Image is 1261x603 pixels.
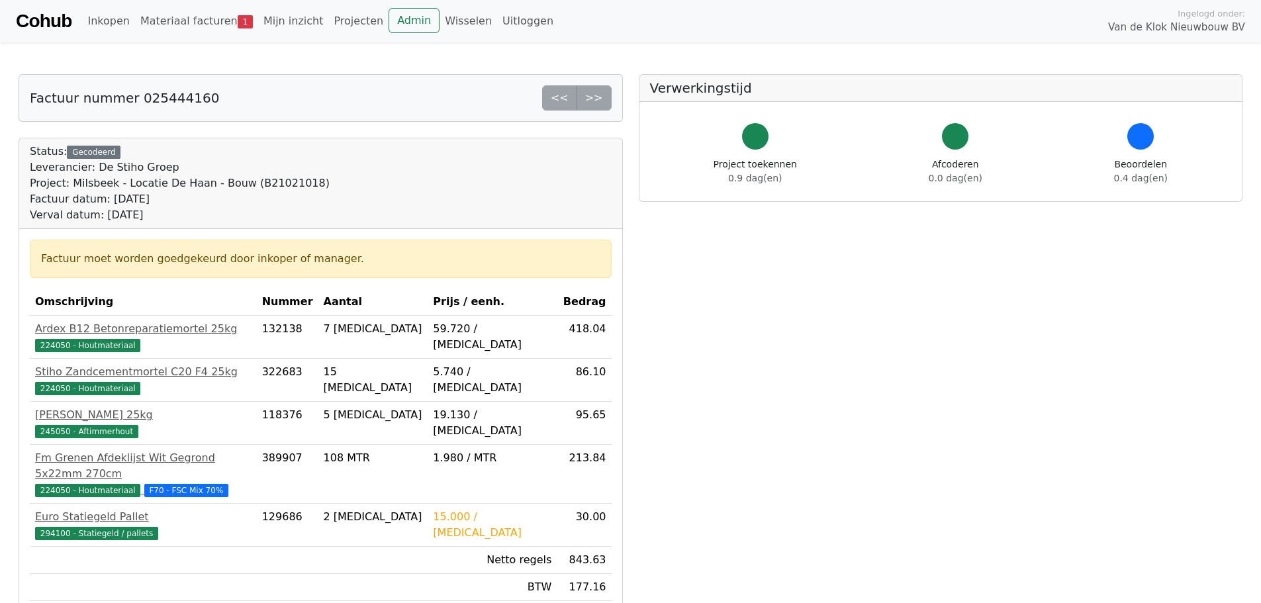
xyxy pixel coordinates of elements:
div: Project: Milsbeek - Locatie De Haan - Bouw (B21021018) [30,175,330,191]
a: [PERSON_NAME] 25kg245050 - Aftimmerhout [35,407,252,439]
h5: Factuur nummer 025444160 [30,90,219,106]
span: 224050 - Houtmateriaal [35,382,140,395]
a: Uitloggen [497,8,559,34]
div: 7 [MEDICAL_DATA] [324,321,423,337]
div: 5.740 / [MEDICAL_DATA] [433,364,551,396]
div: Factuur datum: [DATE] [30,191,330,207]
td: 132138 [257,316,318,359]
a: Stiho Zandcementmortel C20 F4 25kg224050 - Houtmateriaal [35,364,252,396]
a: Cohub [16,5,71,37]
td: 389907 [257,445,318,504]
div: [PERSON_NAME] 25kg [35,407,252,423]
div: Status: [30,144,330,223]
div: Verval datum: [DATE] [30,207,330,223]
td: 86.10 [557,359,611,402]
span: Ingelogd onder: [1178,7,1245,20]
th: Prijs / eenh. [428,289,557,316]
div: 19.130 / [MEDICAL_DATA] [433,407,551,439]
td: Netto regels [428,547,557,574]
a: Projecten [328,8,389,34]
td: 118376 [257,402,318,445]
div: Stiho Zandcementmortel C20 F4 25kg [35,364,252,380]
a: Materiaal facturen1 [135,8,258,34]
div: Leverancier: De Stiho Groep [30,160,330,175]
td: 129686 [257,504,318,547]
div: Project toekennen [714,158,797,185]
span: 294100 - Statiegeld / pallets [35,527,158,540]
span: 224050 - Houtmateriaal [35,339,140,352]
span: 0.9 dag(en) [728,173,782,183]
a: Euro Statiegeld Pallet294100 - Statiegeld / pallets [35,509,252,541]
div: 5 [MEDICAL_DATA] [324,407,423,423]
td: 177.16 [557,574,611,601]
div: Afcoderen [929,158,982,185]
a: Mijn inzicht [258,8,329,34]
div: 15 [MEDICAL_DATA] [324,364,423,396]
div: Euro Statiegeld Pallet [35,509,252,525]
th: Aantal [318,289,428,316]
div: 2 [MEDICAL_DATA] [324,509,423,525]
span: F70 - FSC Mix 70% [144,484,229,497]
a: Inkopen [82,8,134,34]
td: 95.65 [557,402,611,445]
span: Van de Klok Nieuwbouw BV [1108,20,1245,35]
td: 418.04 [557,316,611,359]
div: Fm Grenen Afdeklijst Wit Gegrond 5x22mm 270cm [35,450,252,482]
th: Nummer [257,289,318,316]
div: Factuur moet worden goedgekeurd door inkoper of manager. [41,251,600,267]
a: Wisselen [440,8,497,34]
div: Beoordelen [1114,158,1168,185]
td: 322683 [257,359,318,402]
a: Fm Grenen Afdeklijst Wit Gegrond 5x22mm 270cm224050 - Houtmateriaal F70 - FSC Mix 70% [35,450,252,498]
span: 245050 - Aftimmerhout [35,425,138,438]
span: 224050 - Houtmateriaal [35,484,140,497]
div: Gecodeerd [67,146,120,159]
span: 0.0 dag(en) [929,173,982,183]
div: 1.980 / MTR [433,450,551,466]
a: Admin [389,8,440,33]
td: 30.00 [557,504,611,547]
div: 59.720 / [MEDICAL_DATA] [433,321,551,353]
th: Bedrag [557,289,611,316]
td: 213.84 [557,445,611,504]
td: 843.63 [557,547,611,574]
a: Ardex B12 Betonreparatiemortel 25kg224050 - Houtmateriaal [35,321,252,353]
div: 15.000 / [MEDICAL_DATA] [433,509,551,541]
td: BTW [428,574,557,601]
th: Omschrijving [30,289,257,316]
div: 108 MTR [324,450,423,466]
h5: Verwerkingstijd [650,80,1232,96]
span: 0.4 dag(en) [1114,173,1168,183]
span: 1 [238,15,253,28]
div: Ardex B12 Betonreparatiemortel 25kg [35,321,252,337]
